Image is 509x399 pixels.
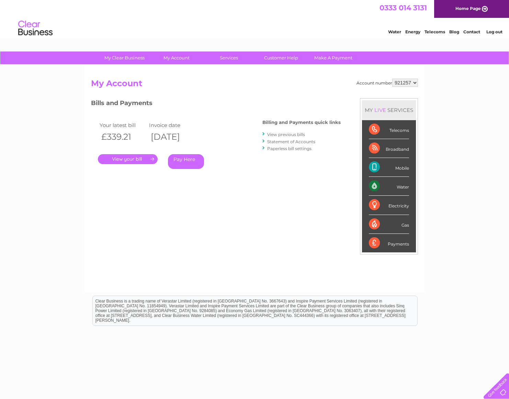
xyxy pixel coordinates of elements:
div: MY SERVICES [362,100,416,120]
a: 0333 014 3131 [380,3,427,12]
a: View previous bills [267,132,305,137]
div: Electricity [369,196,409,215]
div: Water [369,177,409,196]
img: logo.png [18,18,53,39]
div: Account number [357,79,418,87]
a: Log out [486,29,502,34]
div: Broadband [369,139,409,158]
h4: Billing and Payments quick links [262,120,341,125]
div: Clear Business is a trading name of Verastar Limited (registered in [GEOGRAPHIC_DATA] No. 3667643... [93,4,417,33]
h2: My Account [91,79,418,92]
a: Statement of Accounts [267,139,315,144]
a: Blog [449,29,459,34]
div: LIVE [373,107,387,113]
td: Your latest bill [98,121,147,130]
a: My Account [148,52,205,64]
th: [DATE] [147,130,197,144]
a: Paperless bill settings [267,146,312,151]
a: Water [388,29,401,34]
a: Customer Help [253,52,309,64]
h3: Bills and Payments [91,98,341,110]
a: Energy [405,29,420,34]
div: Gas [369,215,409,234]
a: Make A Payment [305,52,362,64]
a: Contact [463,29,480,34]
div: Payments [369,234,409,252]
a: . [98,154,158,164]
th: £339.21 [98,130,147,144]
a: My Clear Business [96,52,153,64]
a: Pay Here [168,154,204,169]
div: Telecoms [369,120,409,139]
a: Services [201,52,257,64]
div: Mobile [369,158,409,177]
td: Invoice date [147,121,197,130]
a: Telecoms [425,29,445,34]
